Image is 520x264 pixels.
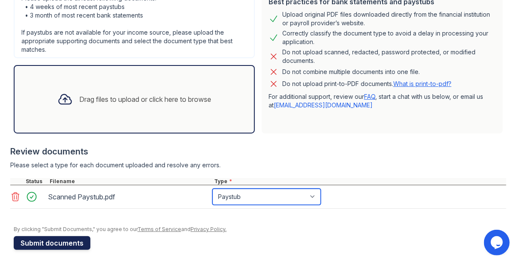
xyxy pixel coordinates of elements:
div: Filename [48,178,212,185]
div: Status [24,178,48,185]
div: Please select a type for each document uploaded and resolve any errors. [10,161,506,169]
button: Submit documents [14,236,90,250]
a: [EMAIL_ADDRESS][DOMAIN_NAME] [274,101,373,109]
div: Review documents [10,145,506,157]
div: Type [212,178,506,185]
p: Do not upload print-to-PDF documents. [282,80,451,88]
div: Scanned Paystub.pdf [48,190,209,204]
iframe: chat widget [484,230,511,255]
a: What is print-to-pdf? [393,80,451,87]
div: Do not combine multiple documents into one file. [282,67,420,77]
a: Privacy Policy. [191,226,227,232]
div: By clicking "Submit Documents," you agree to our and [14,226,506,233]
div: Do not upload scanned, redacted, password protected, or modified documents. [282,48,496,65]
div: Upload original PDF files downloaded directly from the financial institution or payroll provider’... [282,10,496,27]
div: Drag files to upload or click here to browse [80,94,212,104]
a: FAQ [364,93,375,100]
p: For additional support, review our , start a chat with us below, or email us at [269,92,496,110]
div: Correctly classify the document type to avoid a delay in processing your application. [282,29,496,46]
a: Terms of Service [137,226,181,232]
